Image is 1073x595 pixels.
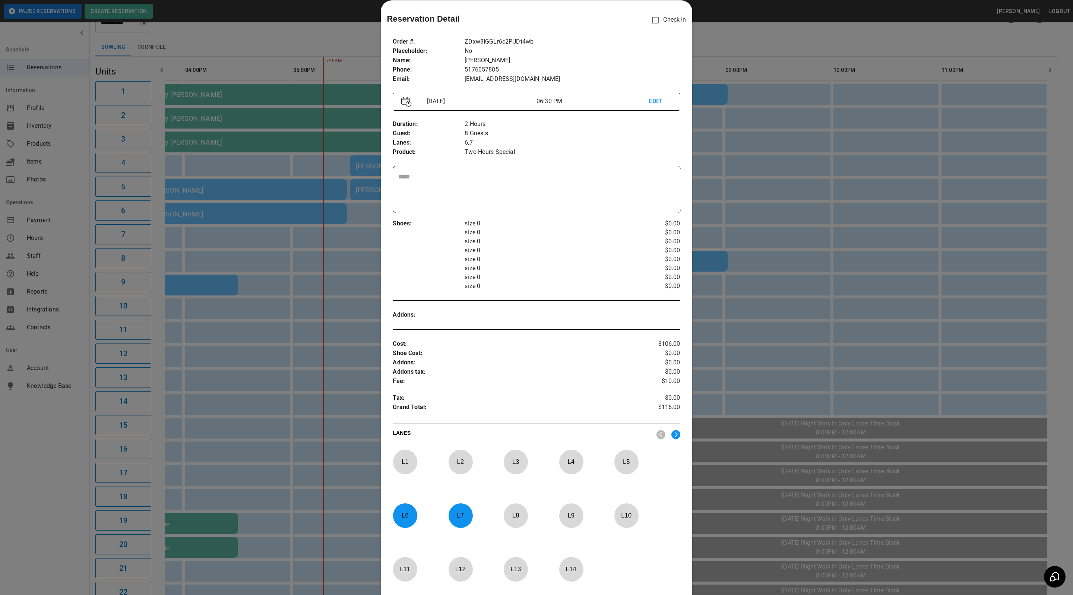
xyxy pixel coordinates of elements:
p: Name : [393,56,465,65]
p: 5176057885 [465,65,680,75]
p: Check In [648,12,686,28]
p: $0.00 [632,219,680,228]
p: $116.00 [632,403,680,414]
p: Grand Total : [393,403,632,414]
p: L 2 [448,453,473,471]
p: size 0 [465,273,632,282]
p: LANES [393,429,650,440]
p: $0.00 [632,246,680,255]
p: Placeholder : [393,47,465,56]
p: $0.00 [632,228,680,237]
img: nav_left.svg [656,430,665,439]
p: 8 Guests [465,129,680,138]
p: Reservation Detail [387,13,460,25]
p: L 10 [614,507,639,524]
p: Order # : [393,37,465,47]
p: L 14 [559,560,583,578]
p: size 0 [465,228,632,237]
p: $0.00 [632,264,680,273]
p: $106.00 [632,339,680,349]
p: $0.00 [632,282,680,291]
p: Shoe Cost : [393,349,632,358]
p: Shoes : [393,219,465,228]
p: $0.00 [632,255,680,264]
p: $0.00 [632,273,680,282]
p: Guest : [393,129,465,138]
p: Fee : [393,377,632,386]
p: $0.00 [632,367,680,377]
p: L 11 [393,560,417,578]
p: Lanes : [393,138,465,148]
p: L 5 [614,453,639,471]
p: L 6 [393,507,417,524]
p: Duration : [393,120,465,129]
p: ZDxw8IGGLr6c2PUDt4wb [465,37,680,47]
p: L 1 [393,453,417,471]
img: Vector [401,97,412,107]
p: 06:30 PM [536,97,649,106]
p: size 0 [465,264,632,273]
p: $0.00 [632,393,680,403]
p: L 9 [559,507,583,524]
p: $0.00 [632,349,680,358]
p: L 12 [448,560,473,578]
p: [DATE] [424,97,536,106]
p: Tax : [393,393,632,403]
p: L 13 [503,560,528,578]
p: Addons : [393,310,465,320]
p: Email : [393,75,465,84]
p: L 7 [448,507,473,524]
p: size 0 [465,246,632,255]
p: $0.00 [632,358,680,367]
p: L 4 [559,453,583,471]
p: size 0 [465,219,632,228]
p: size 0 [465,255,632,264]
p: $10.00 [632,377,680,386]
p: No [465,47,680,56]
img: right.svg [671,430,680,439]
p: 2 Hours [465,120,680,129]
p: L 8 [503,507,528,524]
p: Cost : [393,339,632,349]
p: [PERSON_NAME] [465,56,680,65]
p: 6,7 [465,138,680,148]
p: [EMAIL_ADDRESS][DOMAIN_NAME] [465,75,680,84]
p: Phone : [393,65,465,75]
p: Product : [393,148,465,157]
p: Addons : [393,358,632,367]
p: size 0 [465,237,632,246]
p: EDIT [649,97,671,106]
p: Two Hours Special [465,148,680,157]
p: Addons tax : [393,367,632,377]
p: L 3 [503,453,528,471]
p: $0.00 [632,237,680,246]
p: size 0 [465,282,632,291]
